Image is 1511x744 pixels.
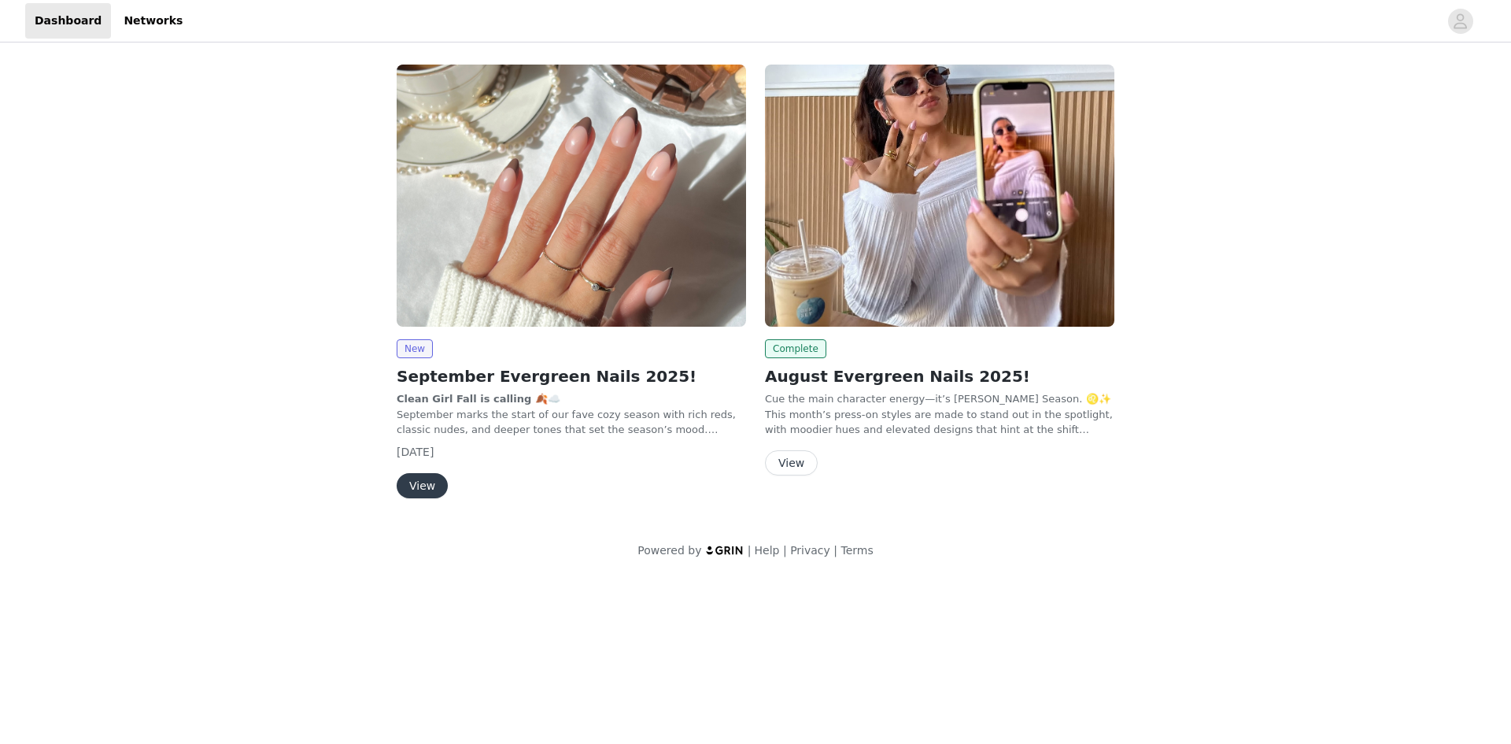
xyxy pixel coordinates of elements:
[748,544,752,557] span: |
[765,450,818,476] button: View
[114,3,192,39] a: Networks
[705,545,744,555] img: logo
[397,391,746,438] p: September marks the start of our fave cozy season with rich reds, classic nudes, and deeper tones...
[397,393,560,405] strong: Clean Girl Fall is calling 🍂☁️
[397,480,448,492] a: View
[397,339,433,358] span: New
[765,457,818,469] a: View
[397,446,434,458] span: [DATE]
[637,544,701,557] span: Powered by
[1453,9,1468,34] div: avatar
[833,544,837,557] span: |
[765,65,1114,327] img: Glamnetic
[25,3,111,39] a: Dashboard
[765,339,826,358] span: Complete
[765,391,1114,438] p: Cue the main character energy—it’s [PERSON_NAME] Season. ♌️✨ This month’s press-on styles are mad...
[397,473,448,498] button: View
[397,65,746,327] img: Glamnetic
[783,544,787,557] span: |
[755,544,780,557] a: Help
[765,365,1114,388] h2: August Evergreen Nails 2025!
[790,544,830,557] a: Privacy
[397,365,746,388] h2: September Evergreen Nails 2025!
[840,544,873,557] a: Terms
